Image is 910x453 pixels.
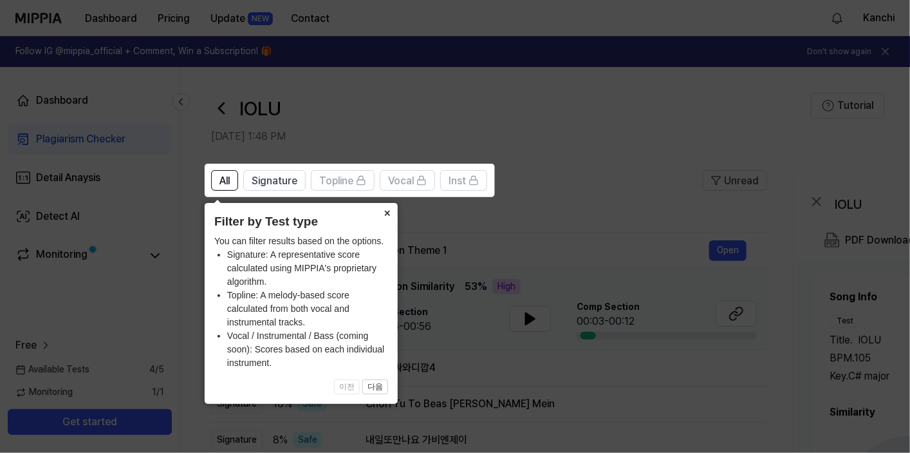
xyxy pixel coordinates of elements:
span: Topline [319,173,353,189]
header: Filter by Test type [214,213,388,231]
button: Signature [243,170,306,191]
span: Inst [449,173,466,189]
span: All [219,173,230,189]
button: Vocal [380,170,435,191]
button: 다음 [362,380,388,395]
span: Vocal [388,173,414,189]
button: Inst [440,170,487,191]
div: You can filter results based on the options. [214,235,388,370]
span: Signature [252,173,297,189]
li: Topline: A melody-based score calculated from both vocal and instrumental tracks. [227,289,388,329]
li: Signature: A representative score calculated using MIPPIA's proprietary algorithm. [227,248,388,289]
button: Close [377,203,398,221]
button: All [211,170,238,191]
button: Topline [311,170,375,191]
li: Vocal / Instrumental / Bass (coming soon): Scores based on each individual instrument. [227,329,388,370]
